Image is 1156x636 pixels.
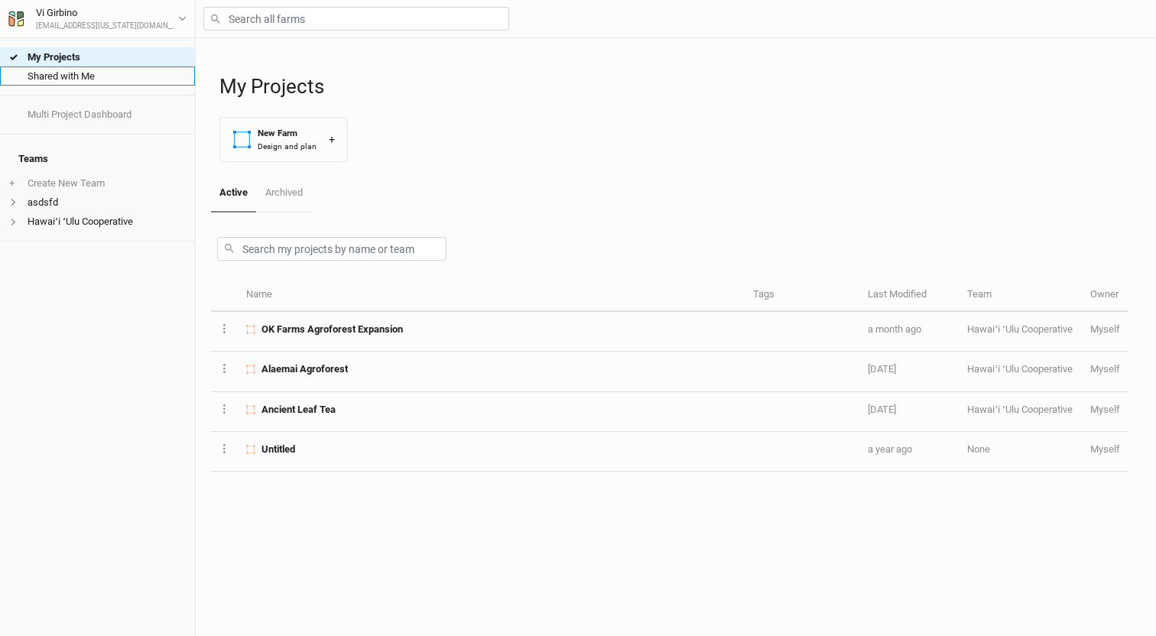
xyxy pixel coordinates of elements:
[219,75,1141,99] h1: My Projects
[959,312,1081,352] td: Hawaiʻi ʻUlu Cooperative
[1082,279,1128,312] th: Owner
[868,404,896,415] span: Feb 6, 2025 11:16 AM
[256,174,310,211] a: Archived
[217,237,446,261] input: Search my projects by name or team
[9,177,15,190] span: +
[868,363,896,375] span: Jul 15, 2025 3:37 PM
[1090,404,1120,415] span: dgirbino@hawaii.edu
[959,392,1081,432] td: Hawaiʻi ʻUlu Cooperative
[959,352,1081,391] td: Hawaiʻi ʻUlu Cooperative
[8,5,187,32] button: Vi Girbino[EMAIL_ADDRESS][US_STATE][DOMAIN_NAME]
[258,141,317,152] div: Design and plan
[219,117,348,162] button: New FarmDesign and plan+
[261,403,336,417] span: Ancient Leaf Tea
[9,144,186,174] h4: Teams
[1090,363,1120,375] span: dgirbino@hawaii.edu
[868,323,921,335] span: Sep 1, 2025 9:41 AM
[859,279,959,312] th: Last Modified
[211,174,256,213] a: Active
[1090,323,1120,335] span: dgirbino@hawaii.edu
[36,5,178,21] div: Vi Girbino
[261,323,403,336] span: OK Farms Agroforest Expansion
[959,279,1081,312] th: Team
[36,21,178,32] div: [EMAIL_ADDRESS][US_STATE][DOMAIN_NAME]
[258,127,317,140] div: New Farm
[203,7,509,31] input: Search all farms
[261,443,295,456] span: Untitled
[868,443,912,455] span: Sep 11, 2024 3:34 PM
[238,279,745,312] th: Name
[329,131,335,148] div: +
[745,279,859,312] th: Tags
[959,432,1081,472] td: None
[1090,443,1120,455] span: dgirbino@hawaii.edu
[261,362,348,376] span: Alaemai Agroforest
